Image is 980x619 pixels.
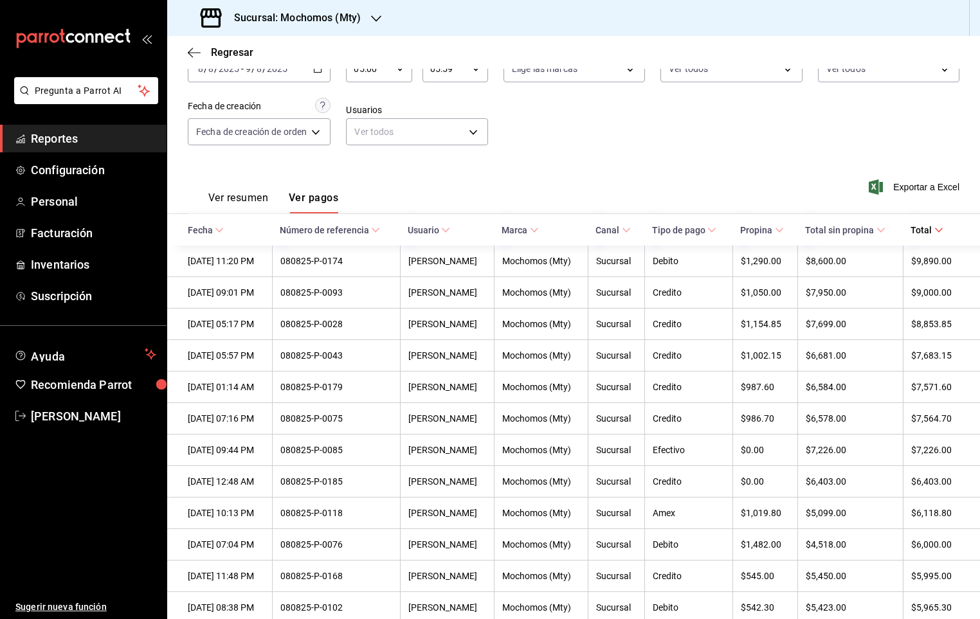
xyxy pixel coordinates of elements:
[502,508,580,518] div: Mochomos (Mty)
[280,476,392,487] div: 080825-P-0185
[188,413,264,424] div: [DATE] 07:16 PM
[245,64,251,74] input: --
[911,508,959,518] div: $6,118.80
[188,602,264,613] div: [DATE] 08:38 PM
[596,319,636,329] div: Sucursal
[502,382,580,392] div: Mochomos (Mty)
[911,476,959,487] div: $6,403.00
[408,382,486,392] div: [PERSON_NAME]
[653,319,725,329] div: Credito
[741,382,790,392] div: $987.60
[256,64,262,74] input: --
[280,539,392,550] div: 080825-P-0076
[653,476,725,487] div: Credito
[251,64,255,74] span: /
[346,105,487,114] label: Usuarios
[596,602,636,613] div: Sucursal
[596,287,636,298] div: Sucursal
[669,62,708,75] span: Ver todos
[806,413,895,424] div: $6,578.00
[806,508,895,518] div: $5,099.00
[911,571,959,581] div: $5,995.00
[188,100,261,113] div: Fecha de creación
[346,118,487,145] div: Ver todos
[502,319,580,329] div: Mochomos (Mty)
[31,161,156,179] span: Configuración
[911,256,959,266] div: $9,890.00
[741,350,790,361] div: $1,002.15
[653,508,725,518] div: Amex
[911,350,959,361] div: $7,683.15
[262,64,266,74] span: /
[197,64,204,74] input: --
[502,287,580,298] div: Mochomos (Mty)
[502,602,580,613] div: Mochomos (Mty)
[280,571,392,581] div: 080825-P-0168
[408,225,450,235] span: Usuario
[188,382,264,392] div: [DATE] 01:14 AM
[911,413,959,424] div: $7,564.70
[280,508,392,518] div: 080825-P-0118
[289,192,338,213] button: Ver pagos
[502,225,538,235] span: Marca
[653,413,725,424] div: Credito
[280,256,392,266] div: 080825-P-0174
[408,508,486,518] div: [PERSON_NAME]
[653,445,725,455] div: Efectivo
[280,445,392,455] div: 080825-P-0085
[596,539,636,550] div: Sucursal
[141,33,152,44] button: open_drawer_menu
[188,287,264,298] div: [DATE] 09:01 PM
[502,539,580,550] div: Mochomos (Mty)
[214,64,218,74] span: /
[512,62,577,75] span: Elige las marcas
[741,602,790,613] div: $542.30
[208,192,268,213] button: Ver resumen
[596,256,636,266] div: Sucursal
[188,445,264,455] div: [DATE] 09:44 PM
[653,571,725,581] div: Credito
[188,46,253,58] button: Regresar
[806,382,895,392] div: $6,584.00
[241,64,244,74] span: -
[188,256,264,266] div: [DATE] 11:20 PM
[31,256,156,273] span: Inventarios
[31,287,156,305] span: Suscripción
[208,64,214,74] input: --
[806,476,895,487] div: $6,403.00
[653,287,725,298] div: Credito
[408,571,486,581] div: [PERSON_NAME]
[806,571,895,581] div: $5,450.00
[408,445,486,455] div: [PERSON_NAME]
[806,539,895,550] div: $4,518.00
[871,179,959,195] button: Exportar a Excel
[806,256,895,266] div: $8,600.00
[266,64,288,74] input: ----
[741,413,790,424] div: $986.70
[596,508,636,518] div: Sucursal
[188,539,264,550] div: [DATE] 07:04 PM
[653,256,725,266] div: Debito
[188,508,264,518] div: [DATE] 10:13 PM
[806,319,895,329] div: $7,699.00
[224,10,361,26] h3: Sucursal: Mochomos (Mty)
[280,350,392,361] div: 080825-P-0043
[280,382,392,392] div: 080825-P-0179
[35,84,138,98] span: Pregunta a Parrot AI
[911,319,959,329] div: $8,853.85
[280,319,392,329] div: 080825-P-0028
[408,476,486,487] div: [PERSON_NAME]
[31,193,156,210] span: Personal
[31,376,156,393] span: Recomienda Parrot
[805,225,885,235] span: Total sin propina
[408,413,486,424] div: [PERSON_NAME]
[15,600,156,614] span: Sugerir nueva función
[741,256,790,266] div: $1,290.00
[31,346,140,362] span: Ayuda
[653,602,725,613] div: Debito
[502,571,580,581] div: Mochomos (Mty)
[188,571,264,581] div: [DATE] 11:48 PM
[408,287,486,298] div: [PERSON_NAME]
[596,571,636,581] div: Sucursal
